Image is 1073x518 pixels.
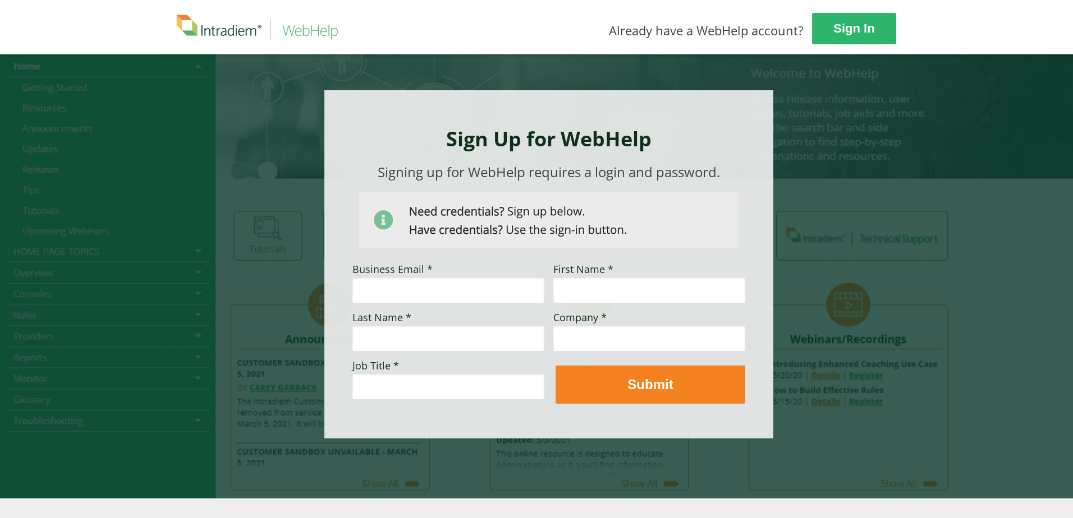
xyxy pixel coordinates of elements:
strong: Sign Up for WebHelp [446,125,652,152]
span: Signing up for WebHelp requires a login and password. [378,163,720,181]
span: Company * [553,311,607,324]
span: Already have a WebHelp account? [609,22,804,39]
a: Sign In [812,13,896,44]
span: Job Title * [352,359,399,372]
strong: Sign In [833,21,874,35]
span: Last Name * [352,311,411,324]
img: Need Credentials? Sign up below. Have Credentials? Use the sign-in button. [359,192,739,248]
strong: Submit [627,377,673,392]
button: Submit [556,366,745,404]
span: Business Email * [352,262,433,276]
span: First Name * [553,262,613,276]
